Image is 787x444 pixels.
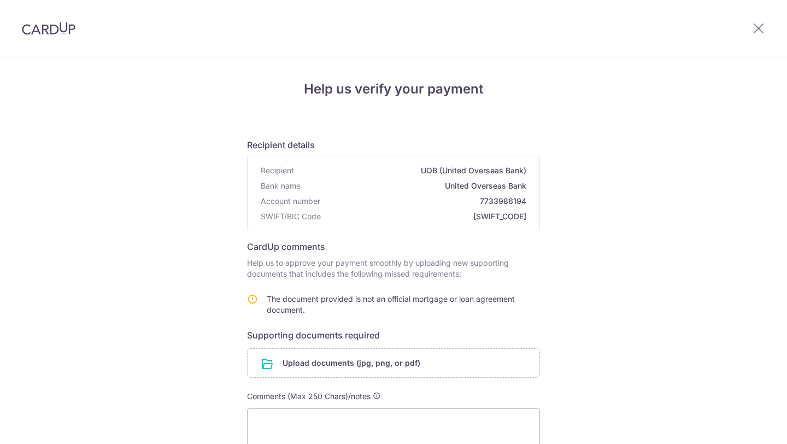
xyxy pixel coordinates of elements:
h6: Recipient details [247,138,540,151]
span: United Overseas Bank [305,180,526,191]
span: SWIFT/BIC Code [261,211,321,222]
span: [SWIFT_CODE] [325,211,526,222]
h6: CardUp comments [247,240,540,253]
p: Help us to approve your payment smoothly by uploading new supporting documents that includes the ... [247,258,540,279]
span: The document provided is not an official mortgage or loan agreement document. [267,294,515,314]
span: UOB (United Overseas Bank) [298,165,526,176]
div: Upload documents (jpg, png, or pdf) [247,348,540,378]
h4: Help us verify your payment [247,79,540,99]
img: CardUp [22,22,75,35]
h6: Supporting documents required [247,329,540,342]
span: Recipient [261,165,294,176]
span: 7733986194 [325,196,526,207]
span: Bank name [261,180,301,191]
span: Comments (Max 250 Chars)/notes [247,392,371,401]
span: Account number [261,196,320,207]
